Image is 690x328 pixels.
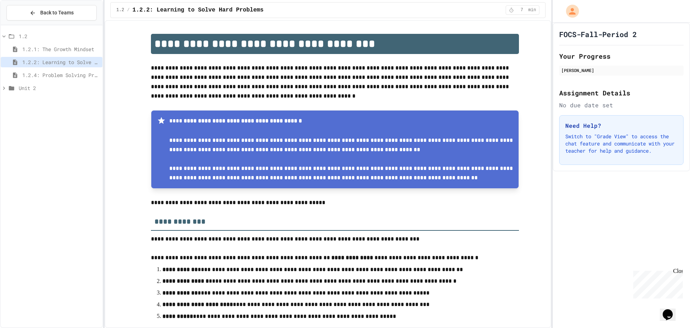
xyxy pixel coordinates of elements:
button: Back to Teams [6,5,97,21]
span: 1.2.1: The Growth Mindset [22,45,100,53]
h2: Your Progress [559,51,684,61]
iframe: chat widget [630,268,683,298]
div: My Account [558,3,581,19]
p: Switch to "Grade View" to access the chat feature and communicate with your teacher for help and ... [565,133,677,154]
span: 1.2 [19,32,100,40]
span: 7 [516,7,528,13]
span: Back to Teams [40,9,74,17]
span: min [528,7,536,13]
span: 1.2 [116,7,124,13]
h3: Need Help? [565,121,677,130]
span: 1.2.4: Problem Solving Practice [22,71,100,79]
span: / [127,7,129,13]
div: Chat with us now!Close [3,3,50,46]
iframe: chat widget [660,299,683,321]
div: No due date set [559,101,684,109]
h2: Assignment Details [559,88,684,98]
h1: FOCS-Fall-Period 2 [559,29,637,39]
div: [PERSON_NAME] [561,67,681,73]
span: 1.2.2: Learning to Solve Hard Problems [22,58,100,66]
span: Unit 2 [19,84,100,92]
span: 1.2.2: Learning to Solve Hard Problems [133,6,264,14]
